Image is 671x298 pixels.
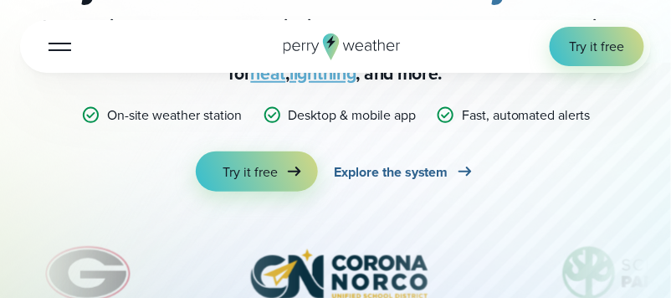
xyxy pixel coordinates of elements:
a: Try it free [196,152,317,192]
a: lightning [289,60,356,86]
span: Try it free [570,37,624,56]
span: Explore the system [335,162,448,182]
p: Stop relying on weather apps with inaccurate data — Perry Weather delivers certainty with , accur... [20,14,651,85]
p: Fast, automated alerts [463,105,591,125]
p: On-site weather station [107,105,243,125]
p: Desktop & mobile app [289,105,417,125]
span: Try it free [223,162,277,182]
a: Try it free [550,27,644,66]
a: heat [251,60,286,86]
a: Explore the system [335,152,475,192]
